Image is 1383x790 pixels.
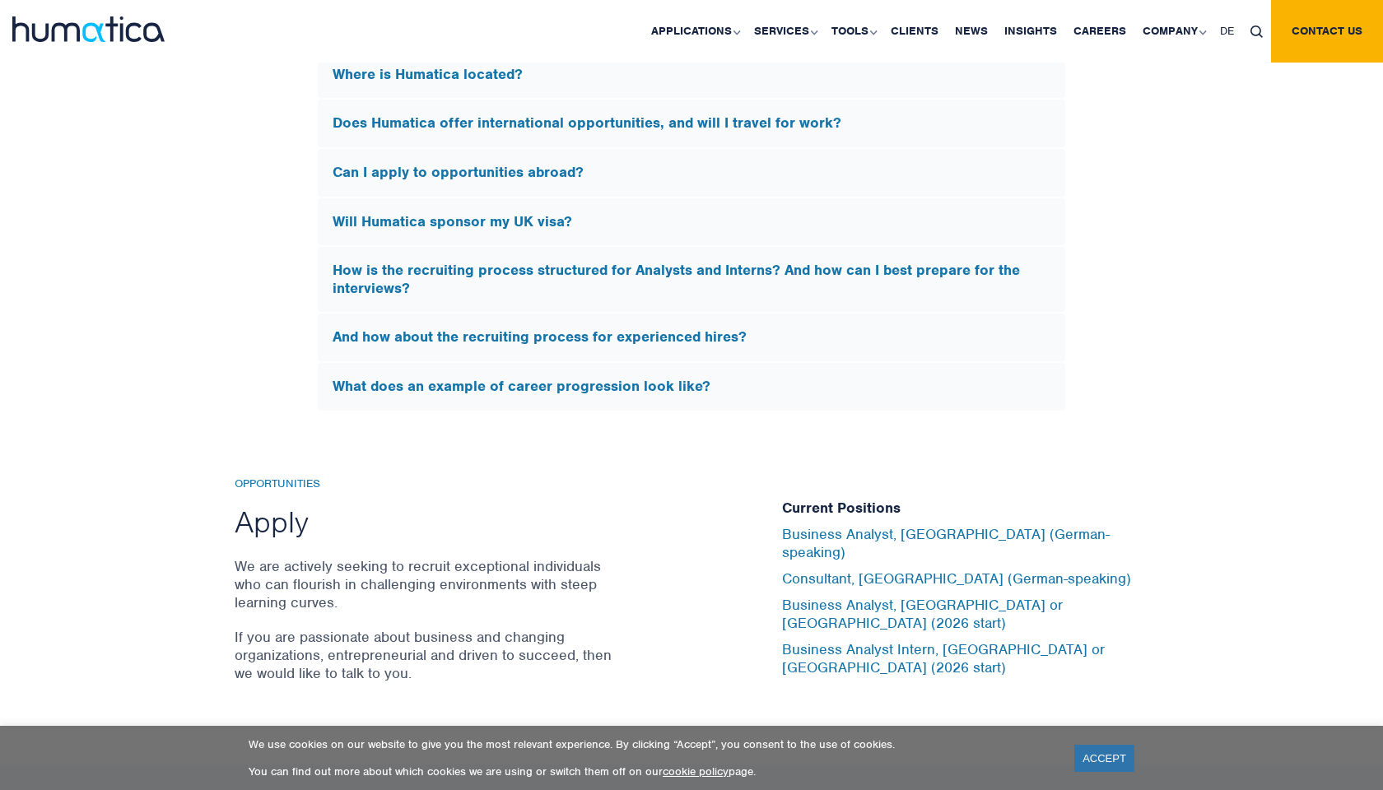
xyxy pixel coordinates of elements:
[333,213,1050,231] h5: Will Humatica sponsor my UK visa?
[782,569,1131,588] a: Consultant, [GEOGRAPHIC_DATA] (German-speaking)
[235,557,617,611] p: We are actively seeking to recruit exceptional individuals who can flourish in challenging enviro...
[1074,745,1134,772] a: ACCEPT
[333,164,1050,182] h5: Can I apply to opportunities abroad?
[249,764,1054,778] p: You can find out more about which cookies we are using or switch them off on our page.
[782,500,1148,518] h5: Current Positions
[333,66,1050,84] h5: Where is Humatica located?
[12,16,165,42] img: logo
[249,737,1054,751] p: We use cookies on our website to give you the most relevant experience. By clicking “Accept”, you...
[782,640,1105,676] a: Business Analyst Intern, [GEOGRAPHIC_DATA] or [GEOGRAPHIC_DATA] (2026 start)
[782,525,1110,561] a: Business Analyst, [GEOGRAPHIC_DATA] (German-speaking)
[235,503,617,541] h2: Apply
[1250,26,1263,38] img: search_icon
[782,596,1063,632] a: Business Analyst, [GEOGRAPHIC_DATA] or [GEOGRAPHIC_DATA] (2026 start)
[235,477,617,491] h6: Opportunities
[1220,24,1234,38] span: DE
[333,262,1050,297] h5: How is the recruiting process structured for Analysts and Interns? And how can I best prepare for...
[333,114,1050,132] h5: Does Humatica offer international opportunities, and will I travel for work?
[235,628,617,682] p: If you are passionate about business and changing organizations, entrepreneurial and driven to su...
[663,764,729,778] a: cookie policy
[333,378,1050,396] h5: What does an example of career progression look like?
[333,328,1050,346] h5: And how about the recruiting process for experienced hires?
